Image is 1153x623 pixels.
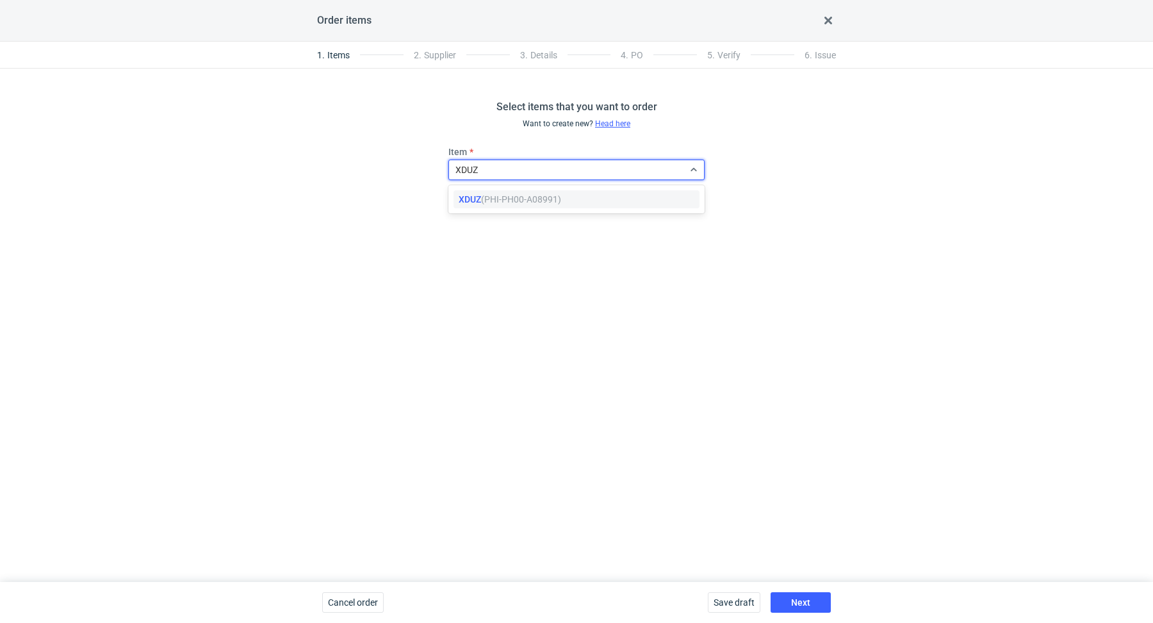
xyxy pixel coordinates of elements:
span: 5 . [707,50,715,60]
button: Save draft [708,592,760,613]
span: Next [791,598,810,607]
span: 3 . [520,50,528,60]
a: Head here [595,119,630,128]
li: Details [510,42,568,68]
span: 2 . [414,50,421,60]
span: 1 . [317,50,325,60]
p: Want to create new? [496,117,657,130]
em: (PHI-PH00-A08991) [481,194,561,204]
label: Item [448,145,467,158]
li: PO [610,42,653,68]
button: Next [771,592,831,613]
span: Save draft [714,598,755,607]
button: Cancel order [322,592,384,613]
span: 4 . [621,50,628,60]
span: Cancel order [328,598,378,607]
li: Verify [697,42,751,68]
h2: Select items that you want to order [496,99,657,115]
span: XDUZ [459,193,561,206]
li: Issue [794,42,836,68]
li: Supplier [404,42,466,68]
span: 6 . [805,50,812,60]
li: Items [317,42,360,68]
